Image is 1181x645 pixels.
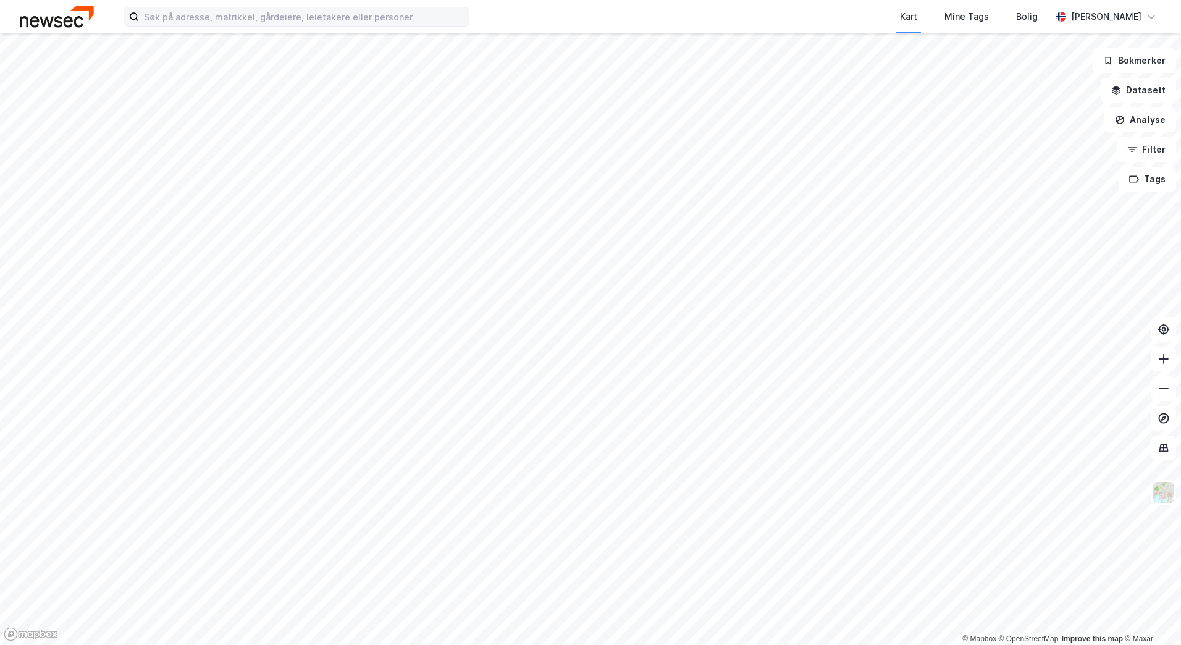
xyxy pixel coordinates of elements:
input: Søk på adresse, matrikkel, gårdeiere, leietakere eller personer [139,7,469,26]
div: Kart [900,9,917,24]
div: [PERSON_NAME] [1071,9,1141,24]
iframe: Chat Widget [1119,586,1181,645]
img: newsec-logo.f6e21ccffca1b3a03d2d.png [20,6,94,27]
div: Mine Tags [944,9,989,24]
div: Bolig [1016,9,1038,24]
div: Kontrollprogram for chat [1119,586,1181,645]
